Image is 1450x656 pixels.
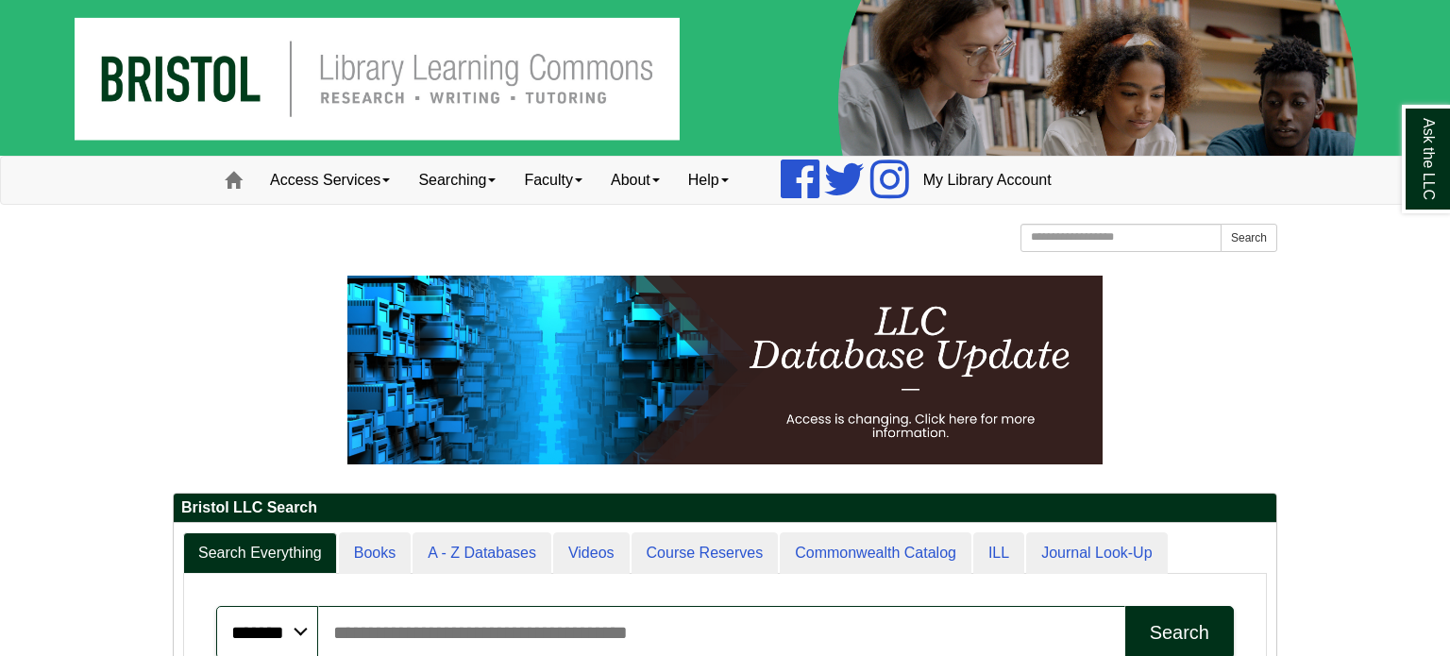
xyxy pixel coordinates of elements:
[674,157,743,204] a: Help
[1150,622,1209,644] div: Search
[413,532,551,575] a: A - Z Databases
[632,532,779,575] a: Course Reserves
[339,532,411,575] a: Books
[973,532,1024,575] a: ILL
[510,157,597,204] a: Faculty
[597,157,674,204] a: About
[780,532,971,575] a: Commonwealth Catalog
[909,157,1066,204] a: My Library Account
[404,157,510,204] a: Searching
[347,276,1103,464] img: HTML tutorial
[256,157,404,204] a: Access Services
[183,532,337,575] a: Search Everything
[1221,224,1277,252] button: Search
[174,494,1276,523] h2: Bristol LLC Search
[1026,532,1167,575] a: Journal Look-Up
[553,532,630,575] a: Videos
